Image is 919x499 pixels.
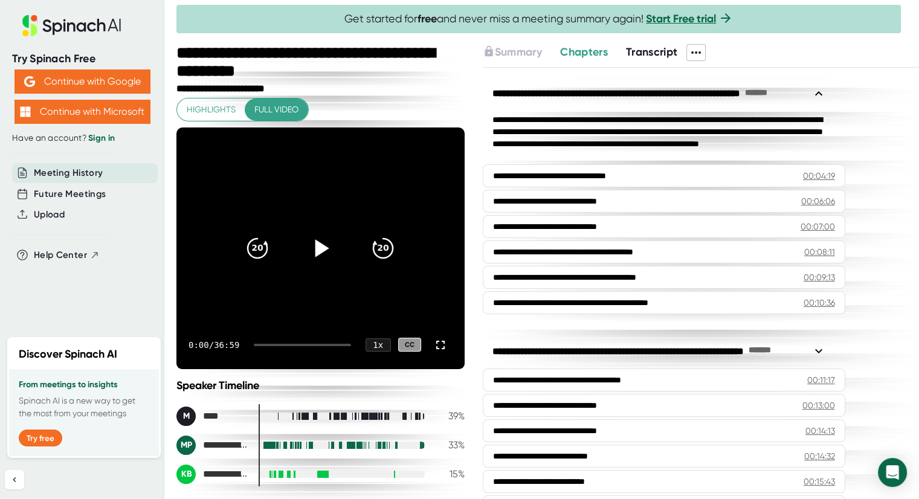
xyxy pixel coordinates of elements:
a: Start Free trial [646,12,716,25]
div: 00:11:17 [807,374,835,386]
div: Kirk Baierlein [176,465,249,484]
button: Continue with Google [15,69,150,94]
div: Mauricio Panesso [176,436,249,455]
div: 00:06:06 [801,195,835,207]
div: 00:08:11 [804,246,835,258]
button: Transcript [626,44,678,60]
div: Upgrade to access [483,44,560,61]
span: Chapters [560,45,608,59]
div: 00:10:36 [804,297,835,309]
div: Have an account? [12,133,152,144]
b: free [418,12,437,25]
div: 00:14:32 [804,450,835,462]
img: Aehbyd4JwY73AAAAAElFTkSuQmCC [24,76,35,87]
div: KB [176,465,196,484]
div: CC [398,338,421,352]
div: 00:04:19 [803,170,835,182]
button: Highlights [177,98,245,121]
span: Transcript [626,45,678,59]
div: 0:00 / 36:59 [189,340,239,350]
div: MP [176,436,196,455]
a: Sign in [88,133,115,143]
div: 33 % [434,439,465,451]
button: Meeting History [34,166,103,180]
div: Try Spinach Free [12,52,152,66]
div: M [176,407,196,426]
span: Get started for and never miss a meeting summary again! [344,12,733,26]
div: Mark [176,407,249,426]
div: 1 x [366,338,391,352]
button: Chapters [560,44,608,60]
button: Future Meetings [34,187,106,201]
button: Full video [245,98,308,121]
span: Highlights [187,102,236,117]
button: Continue with Microsoft [15,100,150,124]
button: Collapse sidebar [5,470,24,489]
div: 39 % [434,410,465,422]
span: Summary [495,45,542,59]
span: Full video [254,102,298,117]
div: 00:14:13 [805,425,835,437]
div: 00:15:43 [804,475,835,488]
h2: Discover Spinach AI [19,346,117,362]
div: 00:13:00 [802,399,835,411]
button: Upload [34,208,65,222]
span: Help Center [34,248,87,262]
div: 15 % [434,468,465,480]
div: Open Intercom Messenger [878,458,907,487]
button: Help Center [34,248,100,262]
div: Speaker Timeline [176,379,465,392]
button: Summary [483,44,542,60]
button: Try free [19,430,62,446]
h3: From meetings to insights [19,380,149,390]
div: 00:07:00 [801,221,835,233]
p: Spinach AI is a new way to get the most from your meetings [19,394,149,420]
div: 00:09:13 [804,271,835,283]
